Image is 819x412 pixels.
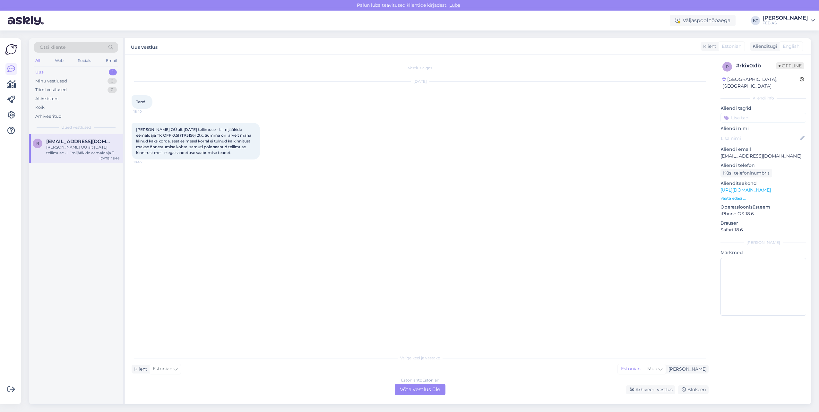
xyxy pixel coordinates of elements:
[666,366,707,373] div: [PERSON_NAME]
[720,169,772,177] div: Küsi telefoninumbrit
[54,56,65,65] div: Web
[35,96,59,102] div: AI Assistent
[626,385,675,394] div: Arhiveeri vestlus
[153,365,172,373] span: Estonian
[35,113,62,120] div: Arhiveeritud
[134,109,158,114] span: 18:40
[720,204,806,210] p: Operatsioonisüsteem
[132,79,709,84] div: [DATE]
[132,355,709,361] div: Valige keel ja vastake
[701,43,716,50] div: Klient
[618,364,644,374] div: Estonian
[720,95,806,101] div: Kliendi info
[5,43,17,56] img: Askly Logo
[720,210,806,217] p: iPhone OS 18.6
[36,141,39,146] span: r
[61,124,91,130] span: Uued vestlused
[401,377,439,383] div: Estonian to Estonian
[722,43,741,50] span: Estonian
[720,187,771,193] a: [URL][DOMAIN_NAME]
[132,65,709,71] div: Vestlus algas
[763,15,815,26] a: [PERSON_NAME]FEB AS
[720,195,806,201] p: Vaata edasi ...
[35,69,44,75] div: Uus
[776,62,804,69] span: Offline
[46,144,119,156] div: [PERSON_NAME] OÜ alt [DATE] tellimuse - Liimijääkide eemaldaja TK OFF 0,5l (TP3156) 2tk. Summa on...
[134,160,158,165] span: 18:46
[34,56,41,65] div: All
[721,135,799,142] input: Lisa nimi
[720,113,806,123] input: Lisa tag
[678,385,709,394] div: Blokeeri
[105,56,118,65] div: Email
[720,220,806,227] p: Brauser
[136,127,252,155] span: [PERSON_NAME] OÜ alt [DATE] tellimuse - Liimijääkide eemaldaja TK OFF 0,5l (TP3156) 2tk. Summa on...
[670,15,736,26] div: Väljaspool tööaega
[35,104,45,111] div: Kõik
[35,87,67,93] div: Tiimi vestlused
[447,2,462,8] span: Luba
[395,384,445,395] div: Võta vestlus üle
[108,87,117,93] div: 0
[726,64,729,69] span: r
[720,105,806,112] p: Kliendi tag'id
[46,139,113,144] span: reinelill2@gmail.com
[720,146,806,153] p: Kliendi email
[763,21,808,26] div: FEB AS
[720,249,806,256] p: Märkmed
[720,125,806,132] p: Kliendi nimi
[720,227,806,233] p: Safari 18.6
[722,76,800,90] div: [GEOGRAPHIC_DATA], [GEOGRAPHIC_DATA]
[763,15,808,21] div: [PERSON_NAME]
[751,16,760,25] div: KT
[720,153,806,159] p: [EMAIL_ADDRESS][DOMAIN_NAME]
[35,78,67,84] div: Minu vestlused
[99,156,119,161] div: [DATE] 18:46
[40,44,65,51] span: Otsi kliente
[720,180,806,187] p: Klienditeekond
[750,43,777,50] div: Klienditugi
[647,366,657,372] span: Muu
[131,42,158,51] label: Uus vestlus
[132,366,147,373] div: Klient
[109,69,117,75] div: 1
[136,99,145,104] span: Tere!
[77,56,92,65] div: Socials
[108,78,117,84] div: 0
[720,240,806,245] div: [PERSON_NAME]
[736,62,776,70] div: # rkix0xlb
[720,162,806,169] p: Kliendi telefon
[783,43,799,50] span: English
